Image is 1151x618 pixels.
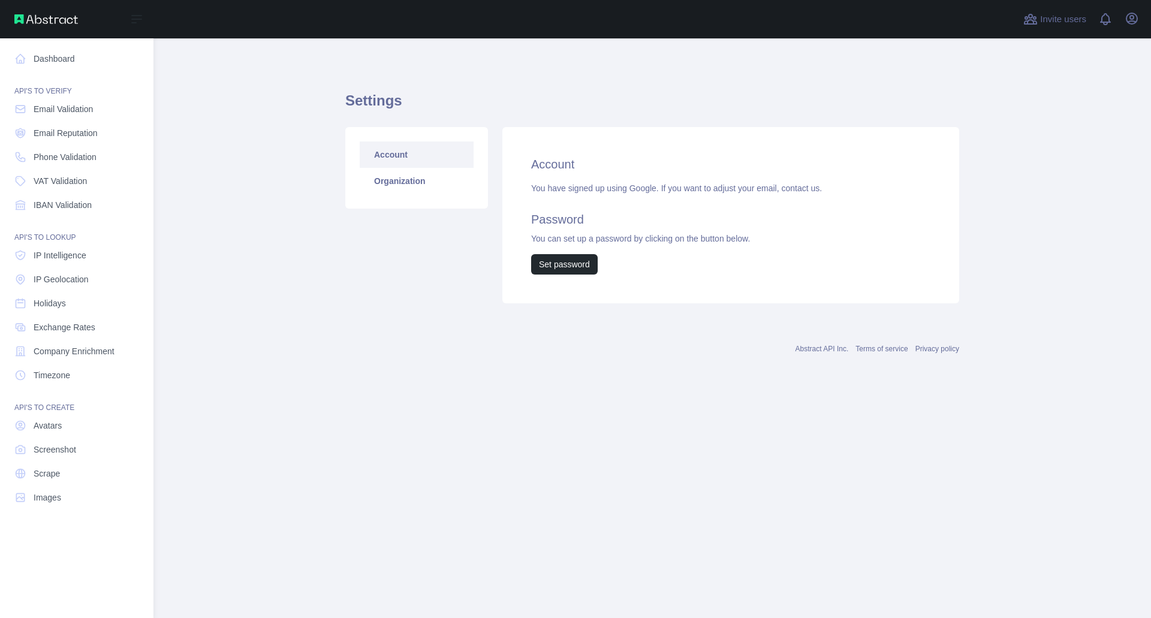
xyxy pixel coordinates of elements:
[34,151,97,163] span: Phone Validation
[531,254,598,275] button: Set password
[796,345,849,353] a: Abstract API Inc.
[14,14,78,24] img: Abstract API
[10,245,144,266] a: IP Intelligence
[34,127,98,139] span: Email Reputation
[34,369,70,381] span: Timezone
[360,141,474,168] a: Account
[10,463,144,484] a: Scrape
[915,345,959,353] a: Privacy policy
[34,249,86,261] span: IP Intelligence
[10,269,144,290] a: IP Geolocation
[34,103,93,115] span: Email Validation
[781,183,822,193] a: contact us.
[1021,10,1089,29] button: Invite users
[10,48,144,70] a: Dashboard
[531,211,930,228] h2: Password
[10,98,144,120] a: Email Validation
[531,182,930,275] div: You have signed up using Google. If you want to adjust your email, You can set up a password by c...
[34,199,92,211] span: IBAN Validation
[34,175,87,187] span: VAT Validation
[10,388,144,412] div: API'S TO CREATE
[360,168,474,194] a: Organization
[34,444,76,456] span: Screenshot
[10,439,144,460] a: Screenshot
[10,415,144,436] a: Avatars
[1040,13,1086,26] span: Invite users
[345,91,959,120] h1: Settings
[10,170,144,192] a: VAT Validation
[34,297,66,309] span: Holidays
[10,72,144,96] div: API'S TO VERIFY
[34,273,89,285] span: IP Geolocation
[10,316,144,338] a: Exchange Rates
[10,487,144,508] a: Images
[10,218,144,242] div: API'S TO LOOKUP
[10,340,144,362] a: Company Enrichment
[10,122,144,144] a: Email Reputation
[34,345,115,357] span: Company Enrichment
[10,146,144,168] a: Phone Validation
[34,468,60,480] span: Scrape
[34,492,61,504] span: Images
[34,420,62,432] span: Avatars
[10,364,144,386] a: Timezone
[10,194,144,216] a: IBAN Validation
[531,156,930,173] h2: Account
[34,321,95,333] span: Exchange Rates
[855,345,908,353] a: Terms of service
[10,293,144,314] a: Holidays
